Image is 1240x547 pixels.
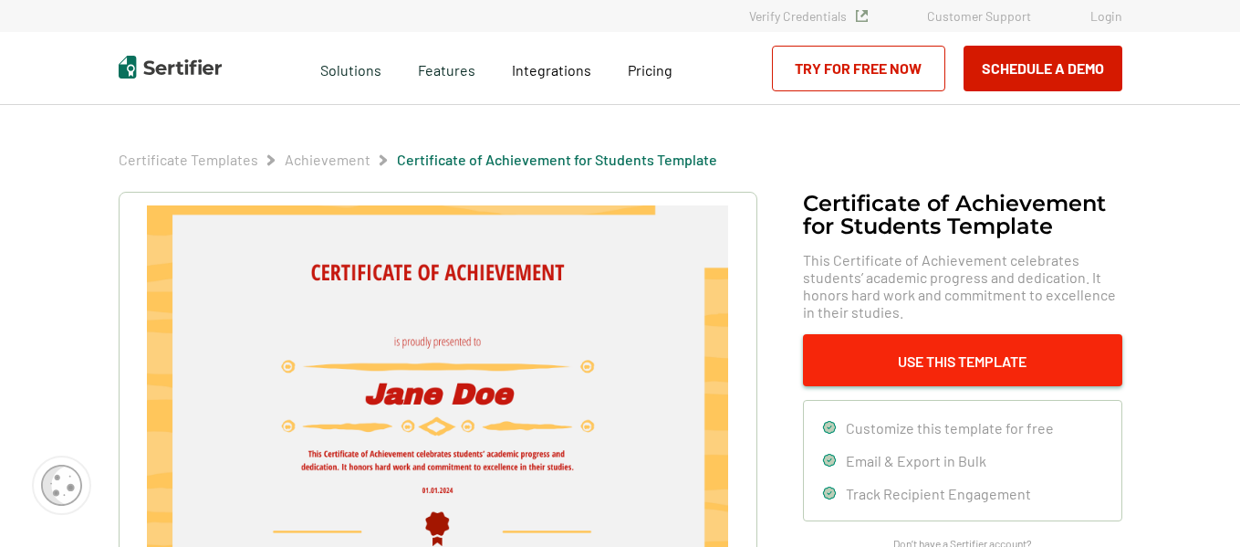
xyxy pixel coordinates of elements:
[397,151,717,169] span: Certificate of Achievement for Students Template
[628,57,672,79] a: Pricing
[803,334,1122,386] button: Use This Template
[1090,8,1122,24] a: Login
[512,57,591,79] a: Integrations
[803,192,1122,237] h1: Certificate of Achievement for Students Template
[119,151,717,169] div: Breadcrumb
[772,46,945,91] a: Try for Free Now
[964,46,1122,91] button: Schedule a Demo
[512,61,591,79] span: Integrations
[397,151,717,168] a: Certificate of Achievement for Students Template
[856,10,868,22] img: Verified
[749,8,868,24] a: Verify Credentials
[803,251,1122,321] span: This Certificate of Achievement celebrates students’ academic progress and dedication. It honors ...
[285,151,370,168] a: Achievement
[320,57,381,79] span: Solutions
[1149,459,1240,547] iframe: Chat Widget
[846,485,1031,502] span: Track Recipient Engagement
[846,419,1054,437] span: Customize this template for free
[119,151,258,168] a: Certificate Templates
[927,8,1031,24] a: Customer Support
[628,61,672,79] span: Pricing
[41,465,82,506] img: Cookie Popup Icon
[119,56,222,79] img: Sertifier | Digital Credentialing Platform
[418,57,475,79] span: Features
[285,151,370,169] span: Achievement
[119,151,258,169] span: Certificate Templates
[846,452,986,469] span: Email & Export in Bulk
